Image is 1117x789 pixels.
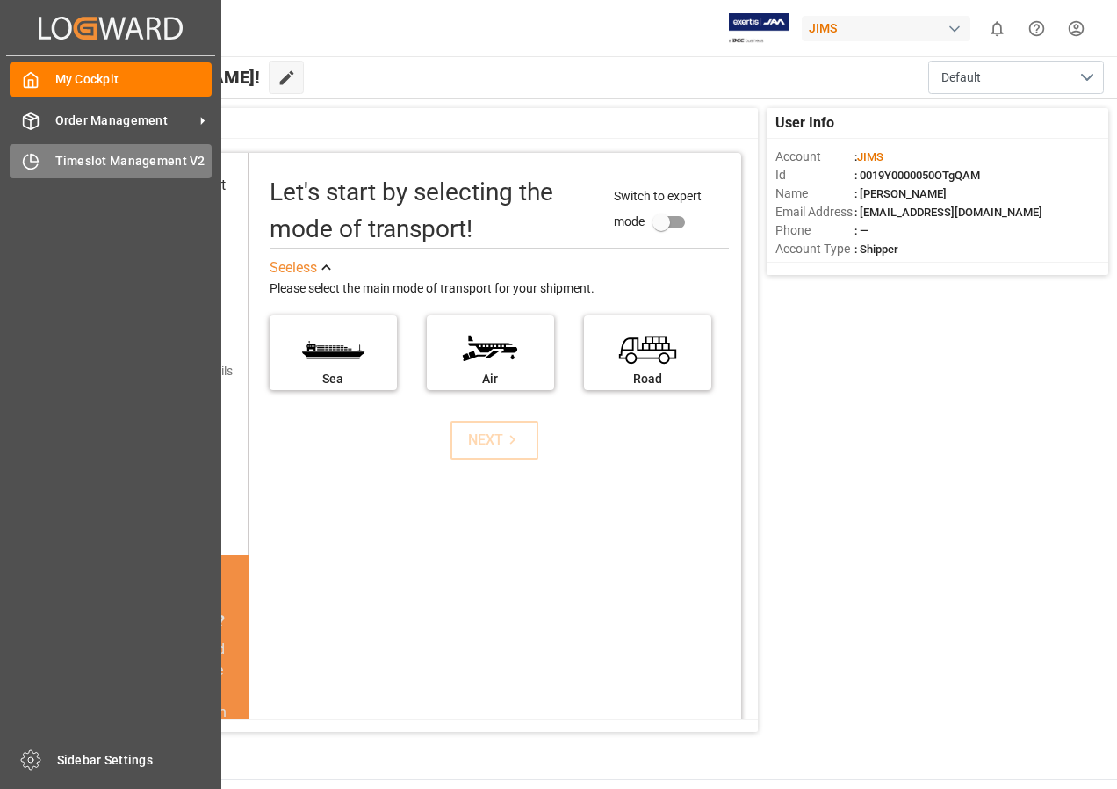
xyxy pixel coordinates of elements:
button: JIMS [802,11,977,45]
div: NEXT [468,430,522,451]
span: : 0019Y0000050OTgQAM [854,169,980,182]
span: Switch to expert mode [614,189,702,228]
img: Exertis%20JAM%20-%20Email%20Logo.jpg_1722504956.jpg [729,13,789,44]
span: : [EMAIL_ADDRESS][DOMAIN_NAME] [854,206,1042,219]
div: Air [436,370,545,388]
span: : [PERSON_NAME] [854,187,947,200]
div: JIMS [802,16,970,41]
div: Road [593,370,703,388]
button: NEXT [450,421,538,460]
span: : — [854,224,868,237]
span: Phone [775,221,854,240]
div: See less [270,257,317,279]
div: Add shipping details [123,362,233,380]
span: Email Address [775,203,854,221]
div: Sea [278,370,388,388]
span: Default [941,69,981,87]
span: Sidebar Settings [57,751,214,770]
button: show 0 new notifications [977,9,1017,48]
a: Timeslot Management V2 [10,144,212,178]
div: Please select the main mode of transport for your shipment. [270,279,729,300]
span: JIMS [857,150,883,163]
span: : Shipper [854,242,898,256]
span: My Cockpit [55,70,213,89]
span: Order Management [55,112,194,130]
button: Help Center [1017,9,1056,48]
span: Account [775,148,854,166]
a: My Cockpit [10,62,212,97]
span: Id [775,166,854,185]
span: Account Type [775,240,854,258]
span: : [854,150,883,163]
button: open menu [928,61,1104,94]
span: Name [775,185,854,203]
span: Timeslot Management V2 [55,152,213,170]
span: User Info [775,112,834,134]
div: Let's start by selecting the mode of transport! [270,174,597,248]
